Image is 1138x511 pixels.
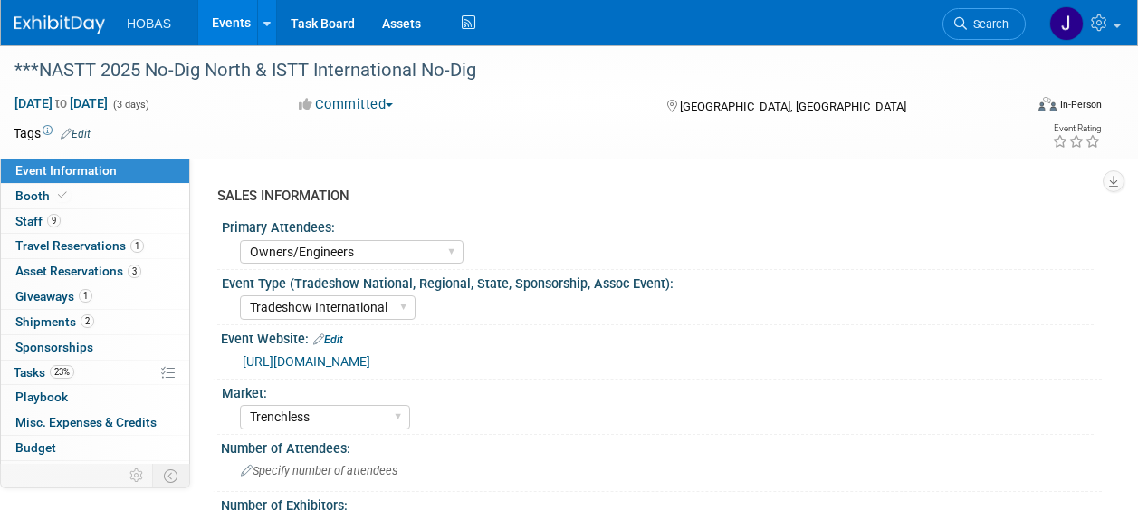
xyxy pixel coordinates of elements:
span: Playbook [15,390,68,404]
a: Tasks23% [1,361,189,385]
a: Budget [1,436,189,460]
span: Misc. Expenses & Credits [15,415,157,429]
div: Event Format [943,94,1102,121]
span: Asset Reservations [15,264,141,278]
a: Misc. Expenses & Credits [1,410,189,435]
td: Tags [14,124,91,142]
a: Giveaways1 [1,284,189,309]
a: Event Information [1,159,189,183]
span: Tasks [14,365,74,380]
div: Primary Attendees: [222,214,1094,236]
span: Budget [15,440,56,455]
div: SALES INFORMATION [217,187,1088,206]
div: Event Website: [221,325,1102,349]
span: HOBAS [127,16,171,31]
div: Market: [222,380,1094,402]
td: Personalize Event Tab Strip [121,464,153,487]
div: In-Person [1059,98,1102,111]
a: Staff9 [1,209,189,234]
span: [DATE] [DATE] [14,95,109,111]
span: 2 [81,314,94,328]
span: 3 [128,265,141,278]
span: to [53,96,70,111]
div: ***NASTT 2025 No-Dig North & ISTT International No-Dig [8,54,1009,87]
a: Edit [313,333,343,346]
i: Booth reservation complete [58,190,67,200]
span: Giveaways [15,289,92,304]
img: Format-Inperson.png [1038,97,1057,111]
a: Search [942,8,1026,40]
div: Number of Attendees: [221,435,1102,458]
span: Shipments [15,314,94,329]
img: ExhibitDay [14,15,105,34]
span: (3 days) [111,99,149,111]
span: Staff [15,214,61,228]
a: Booth [1,184,189,208]
td: Toggle Event Tabs [153,464,190,487]
button: Committed [292,95,400,114]
span: Specify number of attendees [241,464,397,477]
a: Shipments2 [1,310,189,334]
span: 23% [50,365,74,379]
span: 1 [130,239,144,253]
a: [URL][DOMAIN_NAME] [243,354,370,369]
div: Event Type (Tradeshow National, Regional, State, Sponsorship, Assoc Event): [222,270,1094,293]
img: Jamie Coe [1049,6,1084,41]
span: Event Information [15,163,117,178]
div: Event Rating [1052,124,1101,133]
span: Booth [15,188,71,203]
a: Asset Reservations3 [1,259,189,284]
span: [GEOGRAPHIC_DATA], [GEOGRAPHIC_DATA] [680,100,906,113]
span: Travel Reservations [15,238,144,253]
span: Sponsorships [15,340,93,354]
a: Sponsorships [1,335,189,360]
span: Search [967,17,1009,31]
a: Travel Reservations1 [1,234,189,258]
a: Edit [61,128,91,140]
span: 1 [79,289,92,303]
span: 9 [47,214,61,227]
a: Playbook [1,385,189,410]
